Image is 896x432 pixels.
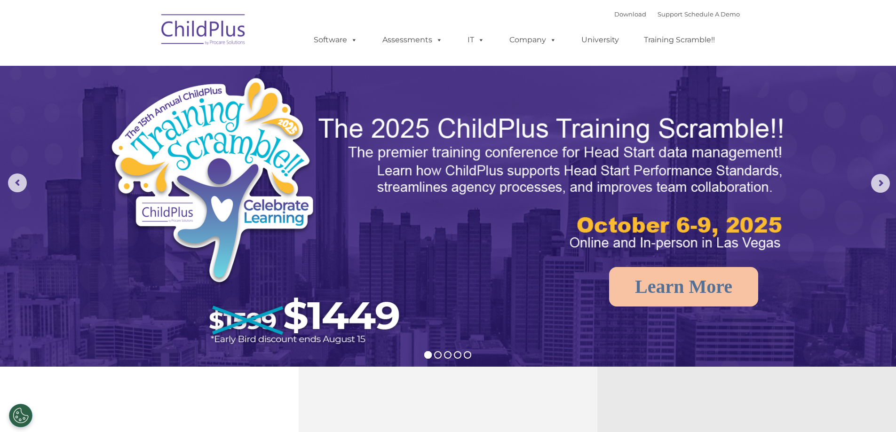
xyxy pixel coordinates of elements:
a: Schedule A Demo [684,10,740,18]
img: ChildPlus by Procare Solutions [157,8,251,55]
font: | [614,10,740,18]
a: University [572,31,628,49]
a: Company [500,31,566,49]
a: Download [614,10,646,18]
iframe: Chat Widget [742,330,896,432]
a: IT [458,31,494,49]
a: Learn More [609,267,758,306]
a: Training Scramble!! [634,31,724,49]
a: Software [304,31,367,49]
button: Cookies Settings [9,404,32,427]
a: Support [658,10,682,18]
span: Last name [131,62,159,69]
span: Phone number [131,101,171,108]
a: Assessments [373,31,452,49]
